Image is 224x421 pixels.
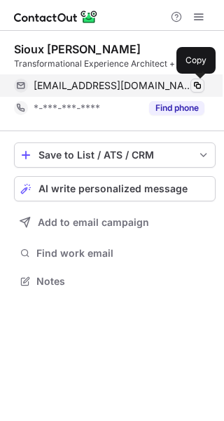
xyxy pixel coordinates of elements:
[14,58,216,70] div: Transformational Experience Architect + Founder
[36,247,210,260] span: Find work email
[38,217,149,228] span: Add to email campaign
[149,101,204,115] button: Reveal Button
[14,210,216,235] button: Add to email campaign
[14,243,216,263] button: Find work email
[14,42,141,56] div: Sioux [PERSON_NAME]
[38,149,191,161] div: Save to List / ATS / CRM
[14,8,98,25] img: ContactOut v5.3.10
[14,176,216,201] button: AI write personalized message
[38,183,188,194] span: AI write personalized message
[14,272,216,291] button: Notes
[34,79,194,92] span: [EMAIL_ADDRESS][DOMAIN_NAME]
[14,142,216,168] button: save-profile-one-click
[36,275,210,288] span: Notes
